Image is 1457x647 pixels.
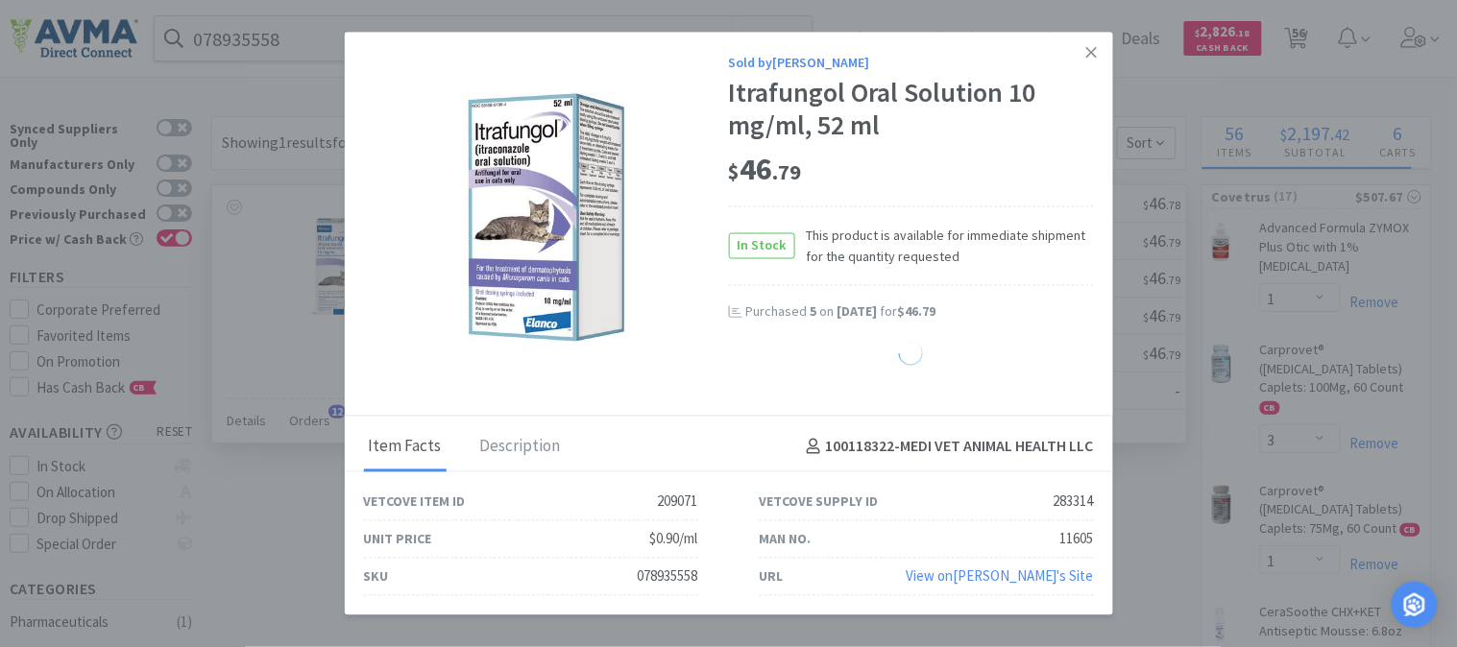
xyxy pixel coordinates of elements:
div: 209071 [658,490,698,513]
span: $46.79 [898,303,936,321]
div: 283314 [1054,490,1094,513]
img: 39aa40b1688e4878a9ecee91540d19ee_283314.jpeg [422,93,671,343]
span: This product is available for immediate shipment for the quantity requested [795,225,1094,268]
div: Description [475,423,566,471]
span: 46 [729,149,802,187]
span: 5 [811,303,817,321]
div: Vetcove Supply ID [760,491,879,512]
a: View on[PERSON_NAME]'s Site [907,566,1094,585]
div: Man No. [760,528,812,549]
span: . 79 [773,157,802,184]
span: $ [729,157,741,184]
div: Sold by [PERSON_NAME] [729,52,1094,73]
div: Unit Price [364,528,432,549]
div: Vetcove Item ID [364,491,466,512]
div: Itrafungol Oral Solution 10 mg/ml, 52 ml [729,77,1094,141]
div: 11605 [1060,527,1094,550]
span: [DATE] [838,303,878,321]
div: URL [760,565,784,587]
div: SKU [364,565,389,587]
div: Item Facts [364,423,447,471]
div: $0.90/ml [650,527,698,550]
h4: 100118322 - MEDI VET ANIMAL HEALTH LLC [799,435,1094,460]
span: In Stock [730,234,794,258]
div: Purchased on for [746,303,1094,323]
div: 078935558 [638,564,698,587]
div: Open Intercom Messenger [1392,582,1438,628]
